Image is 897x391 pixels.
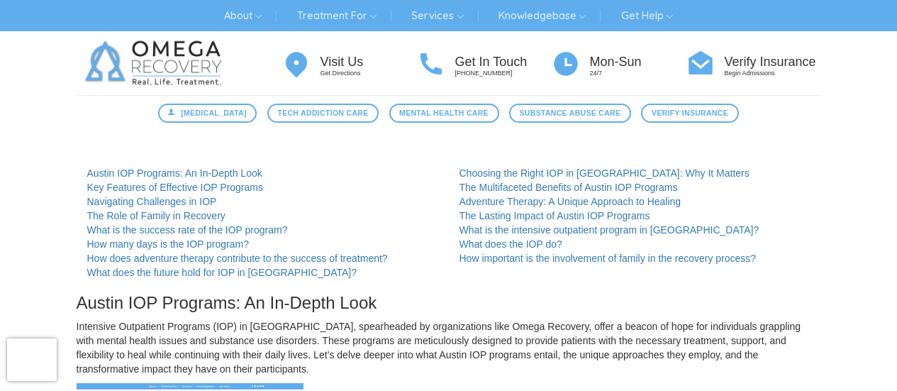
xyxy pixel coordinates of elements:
[321,55,417,70] h4: Visit Us
[87,182,263,193] a: Key Features of Effective IOP Programs
[87,238,250,250] a: How many days is the IOP program?
[459,210,650,221] a: The Lasting Impact of Austin IOP Programs
[641,104,738,123] a: Verify Insurance
[7,338,57,381] iframe: reCAPTCHA
[590,69,686,78] p: 24/7
[158,104,257,123] a: [MEDICAL_DATA]
[509,104,631,123] a: Substance Abuse Care
[87,196,217,207] a: Navigating Challenges in IOP
[455,55,552,70] h4: Get In Touch
[725,55,821,70] h4: Verify Insurance
[459,238,562,250] a: What does the IOP do?
[282,48,417,79] a: Visit Us Get Directions
[321,69,417,78] p: Get Directions
[459,167,750,179] a: Choosing the Right IOP in [GEOGRAPHIC_DATA]: Why It Matters
[277,107,368,119] span: Tech Addiction Care
[389,104,499,123] a: Mental Health Care
[611,4,684,27] a: Get Help
[686,48,821,79] a: Verify Insurance Begin Admissions
[417,48,552,79] a: Get In Touch [PHONE_NUMBER]
[725,69,821,78] p: Begin Admissions
[181,107,247,119] span: [MEDICAL_DATA]
[213,4,272,27] a: About
[267,104,379,123] a: Tech Addiction Care
[87,210,225,221] a: The Role of Family in Recovery
[590,55,686,70] h4: Mon-Sun
[286,4,387,27] a: Treatment For
[77,294,821,312] h3: Austin IOP Programs: An In-Depth Look
[652,107,728,119] span: Verify Insurance
[459,182,678,193] a: The Multifaceted Benefits of Austin IOP Programs
[87,253,388,264] a: How does adventure therapy contribute to the success of treatment?
[401,4,474,27] a: Services
[520,107,621,119] span: Substance Abuse Care
[87,267,357,278] a: What does the future hold for IOP in [GEOGRAPHIC_DATA]?
[459,196,681,207] a: Adventure Therapy: A Unique Approach to Healing
[459,224,759,236] a: What is the intensive outpatient program in [GEOGRAPHIC_DATA]?
[459,253,757,264] a: How important is the involvement of family in the recovery process?
[399,107,489,119] span: Mental Health Care
[87,224,288,236] a: What is the success rate of the IOP program?
[488,4,596,27] a: Knowledgebase
[77,31,236,95] img: Omega Recovery
[455,69,552,78] p: [PHONE_NUMBER]
[87,167,262,179] a: Austin IOP Programs: An In-Depth Look
[77,319,821,376] p: Intensive Outpatient Programs (IOP) in [GEOGRAPHIC_DATA], spearheaded by organizations like Omega...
